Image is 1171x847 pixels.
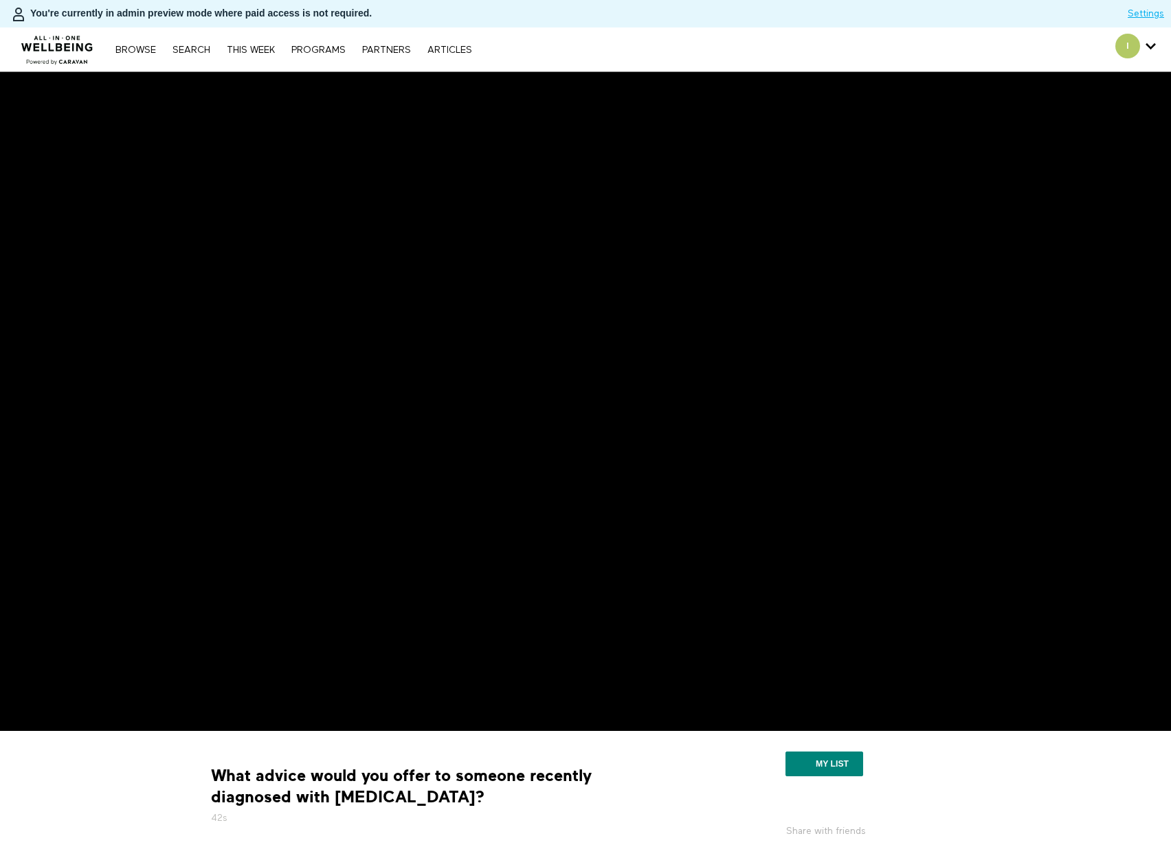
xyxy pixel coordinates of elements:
[211,811,671,825] h5: 42s
[211,765,671,808] strong: What advice would you offer to someone recently diagnosed with [MEDICAL_DATA]?
[166,45,217,55] a: Search
[10,6,27,23] img: person-bdfc0eaa9744423c596e6e1c01710c89950b1dff7c83b5d61d716cfd8139584f.svg
[785,752,863,776] button: My list
[220,45,282,55] a: THIS WEEK
[285,45,353,55] a: PROGRAMS
[421,45,479,55] a: ARTICLES
[109,43,478,56] nav: Primary
[109,45,163,55] a: Browse
[1105,27,1166,71] div: Secondary
[355,45,418,55] a: PARTNERS
[16,25,99,67] img: CARAVAN
[1128,7,1164,21] a: Settings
